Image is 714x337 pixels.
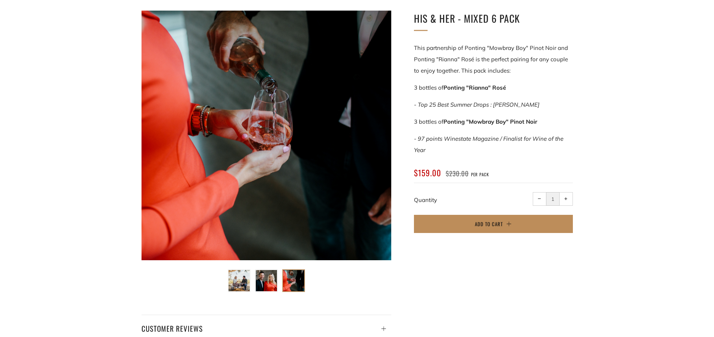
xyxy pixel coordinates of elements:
strong: Ponting "Rianna" Rosé [443,84,506,91]
span: per pack [471,172,489,177]
em: - Top 25 Best Summer Drops : [PERSON_NAME] [414,101,540,108]
p: 3 bottles of [414,82,573,93]
a: Customer Reviews [142,315,391,335]
h4: Customer Reviews [142,322,391,335]
p: This partnership of Ponting "Mowbray Boy" Pinot Noir and Ponting "Rianna" Rosé is the perfect pai... [414,42,573,76]
span: $230.00 [446,168,469,178]
input: quantity [546,192,560,206]
span: Add to Cart [475,220,503,228]
span: − [538,197,541,200]
span: 3 bottles of [414,118,537,125]
img: Load image into Gallery viewer, His &amp; Her - Mixed 6 Pack [256,270,277,291]
h1: His & Her - Mixed 6 Pack [414,11,573,26]
strong: Ponting "Mowbray Boy" Pinot Noir [443,118,537,125]
img: Load image into Gallery viewer, His &amp; Her - Mixed 6 Pack [229,270,250,291]
img: Load image into Gallery viewer, His &amp; Her - Mixed 6 Pack [283,270,304,291]
button: Add to Cart [414,215,573,233]
span: $159.00 [414,167,441,179]
em: - 97 points Winestate Magazine / Finalist for Wine of the Year [414,135,563,154]
label: Quantity [414,196,437,203]
button: Load image into Gallery viewer, His &amp; Her - Mixed 6 Pack [282,269,305,292]
span: + [564,197,568,200]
